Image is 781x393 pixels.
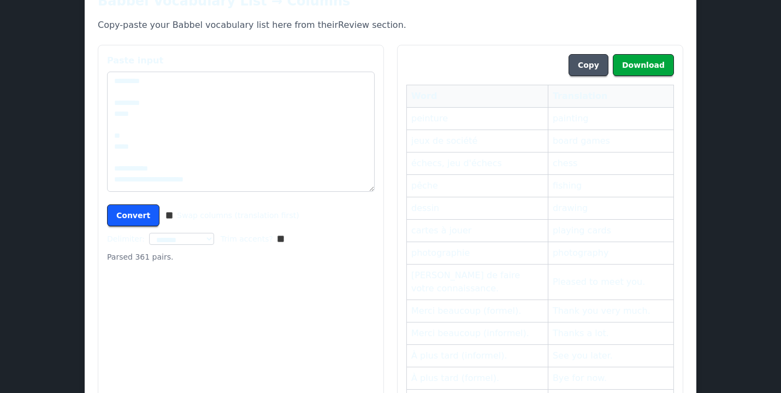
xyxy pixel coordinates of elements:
td: fishing [548,175,673,197]
td: Bye for now. [548,367,673,390]
td: échecs, jeu d'échecs [407,152,548,175]
td: photography [548,242,673,265]
th: Translation [548,85,673,108]
td: Thanks a lot. [548,322,673,345]
td: Thank you very much. [548,300,673,322]
td: À plus tard (informel). [407,345,548,367]
td: [PERSON_NAME] de faire votre connaissance. [407,265,548,300]
td: chess [548,152,673,175]
td: jeux de société [407,130,548,152]
th: Word [407,85,548,108]
td: dessin [407,197,548,220]
button: Convert [107,204,159,226]
p: Copy-paste your Babbel vocabulary list here from their . [98,19,683,32]
span: Swap columns (translation first) [177,210,299,221]
div: Parsed 361 pairs. [107,251,375,262]
td: Merci beaucoup (informel). [407,322,548,345]
input: Swap columns (translation first) [166,212,173,219]
button: Download [613,54,674,76]
td: peinture [407,108,548,130]
td: board games [548,130,673,152]
td: See you later. [548,345,673,367]
td: photographie [407,242,548,265]
td: pêche [407,175,548,197]
a: Review section [338,20,404,30]
td: playing cards [548,220,673,242]
input: Trim accents? [277,236,284,242]
button: Copy [569,54,608,76]
td: Merci beaucoup (formel). [407,300,548,322]
select: Delimiter: [149,233,214,245]
td: painting [548,108,673,130]
span: Trim accents? [221,233,273,244]
td: drawing [548,197,673,220]
label: Paste input [107,54,375,67]
td: cartes à jouer [407,220,548,242]
td: À plus tard (formel). [407,367,548,390]
td: Pleased to meet you. [548,265,673,300]
span: Delimiter: [107,233,145,244]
